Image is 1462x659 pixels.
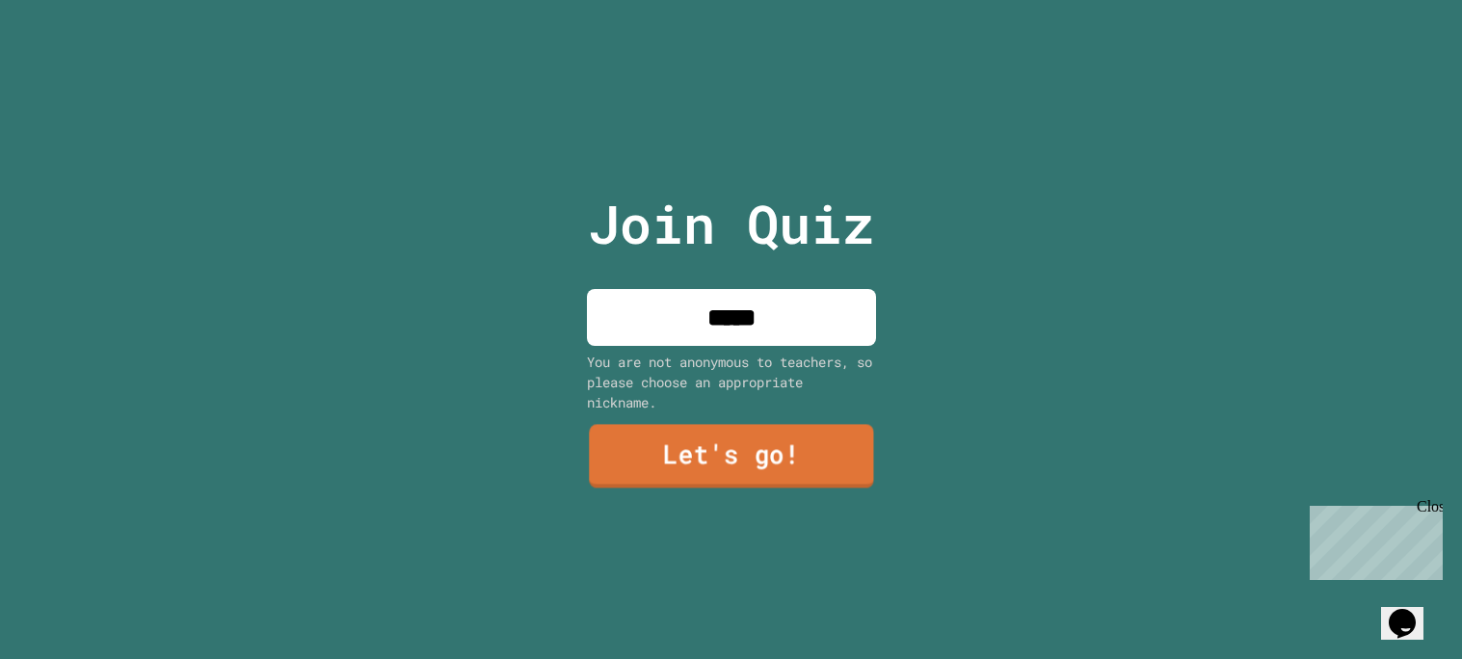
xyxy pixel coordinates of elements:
[1302,498,1443,580] iframe: chat widget
[1381,582,1443,640] iframe: chat widget
[587,352,876,412] div: You are not anonymous to teachers, so please choose an appropriate nickname.
[588,184,874,264] p: Join Quiz
[589,424,873,488] a: Let's go!
[8,8,133,122] div: Chat with us now!Close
